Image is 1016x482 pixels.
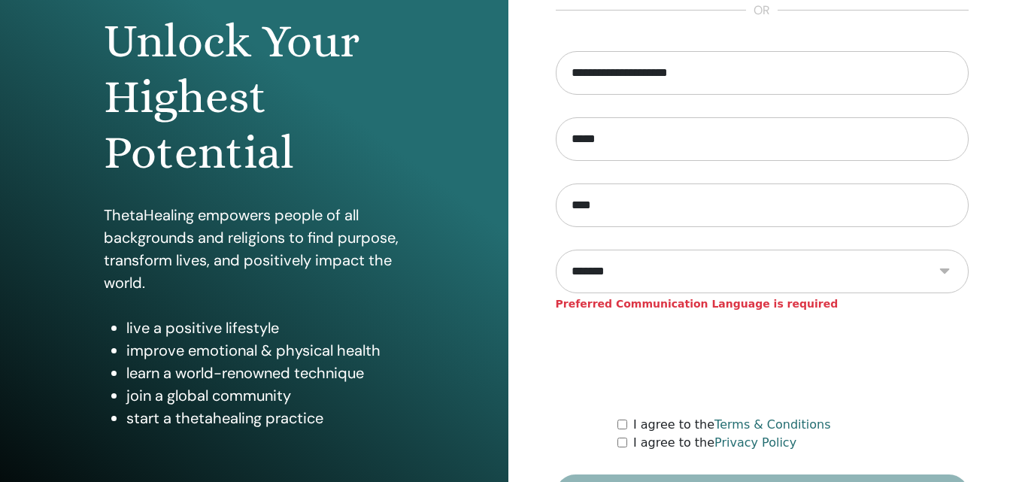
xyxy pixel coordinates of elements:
li: live a positive lifestyle [126,317,405,339]
iframe: reCAPTCHA [648,335,876,393]
li: learn a world-renowned technique [126,362,405,384]
label: I agree to the [633,434,796,452]
h1: Unlock Your Highest Potential [104,14,405,181]
p: ThetaHealing empowers people of all backgrounds and religions to find purpose, transform lives, a... [104,204,405,294]
li: start a thetahealing practice [126,407,405,429]
a: Privacy Policy [714,435,796,450]
span: or [746,2,778,20]
li: join a global community [126,384,405,407]
strong: Preferred Communication Language is required [556,298,839,310]
label: I agree to the [633,416,831,434]
a: Terms & Conditions [714,417,830,432]
li: improve emotional & physical health [126,339,405,362]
